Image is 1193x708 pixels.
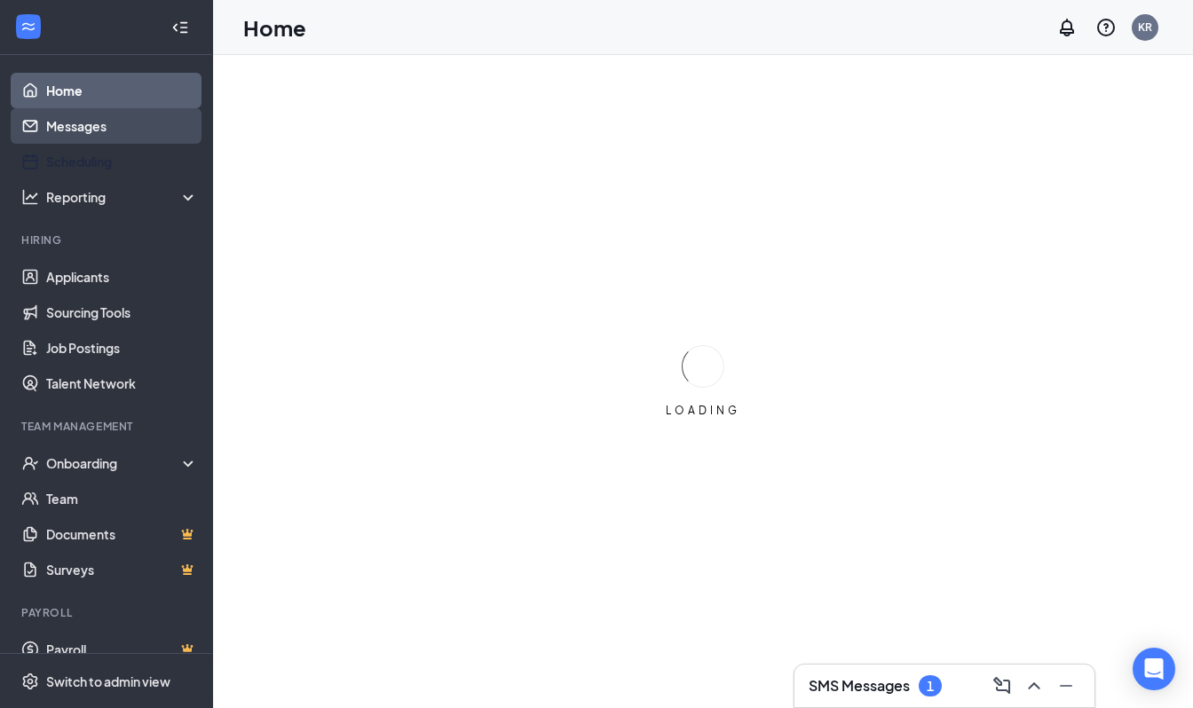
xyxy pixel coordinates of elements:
svg: Settings [21,673,39,690]
div: Onboarding [46,454,183,472]
a: Talent Network [46,366,198,401]
a: Team [46,481,198,516]
div: Reporting [46,188,199,206]
a: Applicants [46,259,198,295]
svg: UserCheck [21,454,39,472]
svg: Analysis [21,188,39,206]
div: Payroll [21,605,194,620]
h3: SMS Messages [809,676,910,696]
a: Messages [46,108,198,144]
div: Open Intercom Messenger [1133,648,1175,690]
h1: Home [243,12,306,43]
a: Scheduling [46,144,198,179]
svg: Minimize [1055,675,1077,696]
svg: ComposeMessage [992,675,1013,696]
a: DocumentsCrown [46,516,198,552]
button: ComposeMessage [988,672,1016,700]
svg: ChevronUp [1023,675,1045,696]
a: SurveysCrown [46,552,198,587]
svg: Collapse [171,19,189,36]
a: PayrollCrown [46,632,198,667]
svg: QuestionInfo [1095,17,1117,38]
a: Job Postings [46,330,198,366]
div: LOADING [659,403,747,418]
button: Minimize [1052,672,1080,700]
div: Switch to admin view [46,673,170,690]
div: Team Management [21,419,194,434]
div: KR [1138,20,1152,35]
div: Hiring [21,232,194,248]
a: Home [46,73,198,108]
svg: Notifications [1056,17,1078,38]
a: Sourcing Tools [46,295,198,330]
svg: WorkstreamLogo [20,18,37,35]
div: 1 [927,679,934,694]
button: ChevronUp [1020,672,1048,700]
